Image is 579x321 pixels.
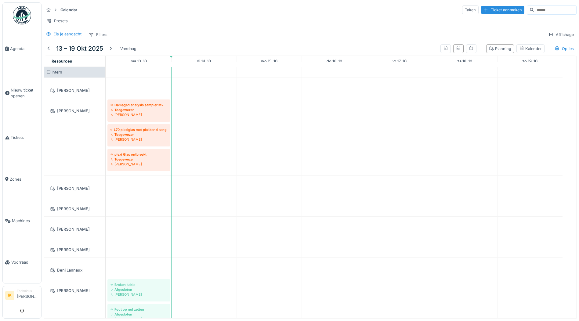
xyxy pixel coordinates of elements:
[462,5,479,14] div: Taken
[11,87,39,99] span: Nieuw ticket openen
[48,87,101,94] div: [PERSON_NAME]
[110,162,167,167] div: [PERSON_NAME]
[56,45,103,52] h5: 13 – 19 okt 2025
[48,205,101,213] div: [PERSON_NAME]
[546,30,577,39] div: Affichage
[10,46,39,52] span: Agenda
[259,57,279,65] a: 15 oktober 2025
[48,287,101,294] div: [PERSON_NAME]
[11,259,39,265] span: Voorraad
[3,28,41,69] a: Agenda
[48,185,101,192] div: [PERSON_NAME]
[129,57,148,65] a: 13 oktober 2025
[110,127,167,132] div: L70 plexiglas met plakband aangeplakt
[52,70,62,74] span: Intern
[3,158,41,200] a: Zones
[110,282,167,287] div: Broken kable
[325,57,344,65] a: 16 oktober 2025
[110,103,167,107] div: Damaged analysis sampler M2
[44,16,71,25] div: Presets
[48,246,101,254] div: [PERSON_NAME]
[118,45,139,53] div: Vandaag
[110,287,167,292] div: Afgesloten
[48,107,101,115] div: [PERSON_NAME]
[519,46,542,52] div: Kalender
[5,289,39,303] a: IK Technicus[PERSON_NAME]
[391,57,408,65] a: 17 oktober 2025
[3,242,41,283] a: Voorraad
[552,44,577,53] div: Opties
[110,107,167,112] div: Toegewezen
[110,307,167,312] div: Fout op nul zetten
[17,289,39,302] li: [PERSON_NAME]
[52,59,72,63] span: Resources
[456,57,474,65] a: 18 oktober 2025
[110,157,167,162] div: Toegewezen
[58,7,80,13] strong: Calendar
[489,46,511,52] div: Planning
[110,292,167,297] div: [PERSON_NAME]
[110,312,167,317] div: Afgesloten
[521,57,539,65] a: 19 oktober 2025
[13,6,31,24] img: Badge_color-CXgf-gQk.svg
[195,57,212,65] a: 14 oktober 2025
[11,135,39,140] span: Tickets
[12,218,39,224] span: Machines
[3,117,41,158] a: Tickets
[86,30,110,39] div: Filters
[5,291,14,300] li: IK
[53,31,81,37] div: Eis je aandacht
[3,69,41,117] a: Nieuw ticket openen
[481,6,524,14] div: Ticket aanmaken
[110,112,167,117] div: [PERSON_NAME]
[48,225,101,233] div: [PERSON_NAME]
[110,137,167,142] div: [PERSON_NAME]
[3,200,41,242] a: Machines
[110,152,167,157] div: plexi Glas ontbreekt
[10,176,39,182] span: Zones
[17,289,39,293] div: Technicus
[48,266,101,274] div: Beni Lannaux
[110,132,167,137] div: Toegewezen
